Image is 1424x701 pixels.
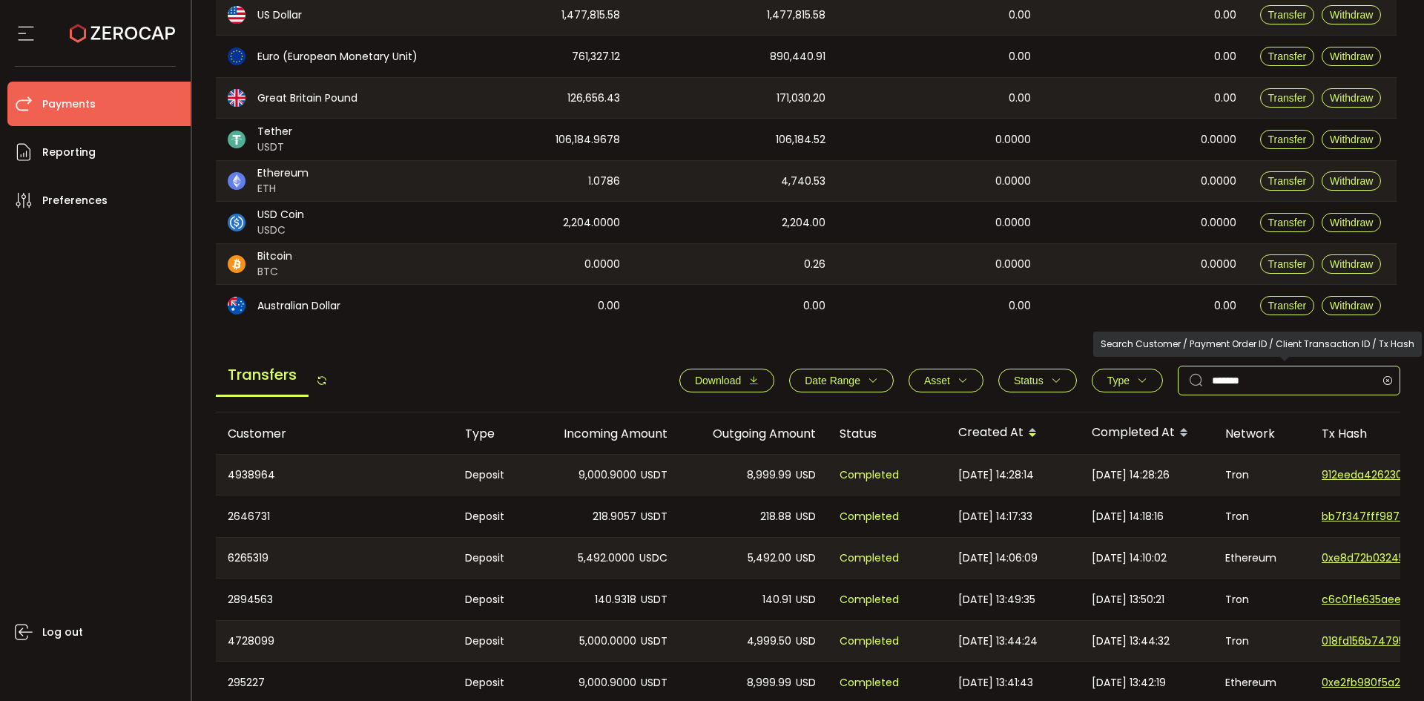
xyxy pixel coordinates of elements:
span: 140.91 [762,591,791,608]
div: Tron [1213,496,1310,537]
span: [DATE] 13:44:24 [958,633,1038,650]
span: Transfer [1268,300,1307,312]
span: BTC [257,264,292,280]
span: [DATE] 13:49:35 [958,591,1035,608]
span: Transfer [1268,50,1307,62]
span: 0.0000 [584,256,620,273]
span: 1,477,815.58 [767,7,825,24]
div: Deposit [453,496,531,537]
div: Tron [1213,621,1310,661]
span: USD [796,550,816,567]
div: Deposit [453,455,531,495]
button: Withdraw [1322,130,1381,149]
span: Tether [257,124,292,139]
div: 4938964 [216,455,453,495]
span: Transfer [1268,175,1307,187]
span: 1.0786 [588,173,620,190]
span: 0.0000 [995,131,1031,148]
span: Preferences [42,190,108,211]
span: 4,999.50 [747,633,791,650]
span: 0.0000 [995,214,1031,231]
img: gbp_portfolio.svg [228,89,245,107]
span: Date Range [805,375,860,386]
span: USD [796,591,816,608]
button: Transfer [1260,171,1315,191]
div: 4728099 [216,621,453,661]
span: Completed [840,674,899,691]
span: 5,000.0000 [579,633,636,650]
span: USDC [639,550,667,567]
span: Withdraw [1330,300,1373,312]
span: Withdraw [1330,175,1373,187]
span: 0.00 [1009,7,1031,24]
button: Type [1092,369,1163,392]
span: Completed [840,633,899,650]
span: Transfer [1268,9,1307,21]
span: Withdraw [1330,217,1373,228]
button: Status [998,369,1077,392]
button: Withdraw [1322,88,1381,108]
button: Transfer [1260,213,1315,232]
span: [DATE] 13:42:19 [1092,674,1166,691]
span: 0.0000 [1201,256,1236,273]
span: 890,440.91 [770,48,825,65]
span: 0.00 [1214,297,1236,315]
button: Withdraw [1322,47,1381,66]
span: 0.00 [1214,90,1236,107]
span: 218.9057 [593,508,636,525]
span: [DATE] 14:28:26 [1092,467,1170,484]
span: Withdraw [1330,134,1373,145]
button: Transfer [1260,47,1315,66]
img: usdc_portfolio.svg [228,214,245,231]
span: 0.00 [1214,7,1236,24]
button: Withdraw [1322,296,1381,315]
div: Tron [1213,579,1310,620]
span: USD Coin [257,207,304,223]
span: 5,492.0000 [578,550,635,567]
span: 0.00 [598,297,620,315]
img: eth_portfolio.svg [228,172,245,190]
img: btc_portfolio.svg [228,255,245,273]
span: Withdraw [1330,50,1373,62]
span: USD [796,467,816,484]
button: Transfer [1260,5,1315,24]
span: 0.26 [804,256,825,273]
span: Transfers [216,355,309,397]
span: [DATE] 13:44:32 [1092,633,1170,650]
span: 0.00 [1009,48,1031,65]
span: US Dollar [257,7,302,23]
iframe: Chat Widget [1350,630,1424,701]
button: Date Range [789,369,894,392]
span: [DATE] 14:10:02 [1092,550,1167,567]
span: Transfer [1268,217,1307,228]
span: USDT [641,591,667,608]
div: 2646731 [216,496,453,537]
span: USDT [641,633,667,650]
button: Withdraw [1322,5,1381,24]
span: Euro (European Monetary Unit) [257,49,418,65]
span: 2,204.00 [782,214,825,231]
div: Search Customer / Payment Order ID / Client Transaction ID / Tx Hash [1093,332,1422,357]
span: 0.0000 [995,173,1031,190]
span: 106,184.9678 [556,131,620,148]
span: Great Britain Pound [257,90,357,106]
span: Transfer [1268,134,1307,145]
span: USD [796,633,816,650]
span: 9,000.9000 [578,674,636,691]
span: 1,477,815.58 [561,7,620,24]
div: Deposit [453,538,531,578]
span: Completed [840,591,899,608]
img: usdt_portfolio.svg [228,131,245,148]
span: Completed [840,550,899,567]
span: Withdraw [1330,9,1373,21]
div: Completed At [1080,421,1213,446]
span: 106,184.52 [776,131,825,148]
button: Download [679,369,774,392]
span: 0.0000 [1201,214,1236,231]
span: 8,999.99 [747,467,791,484]
span: 4,740.53 [781,173,825,190]
span: 140.9318 [595,591,636,608]
span: Transfer [1268,258,1307,270]
div: Tron [1213,455,1310,495]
